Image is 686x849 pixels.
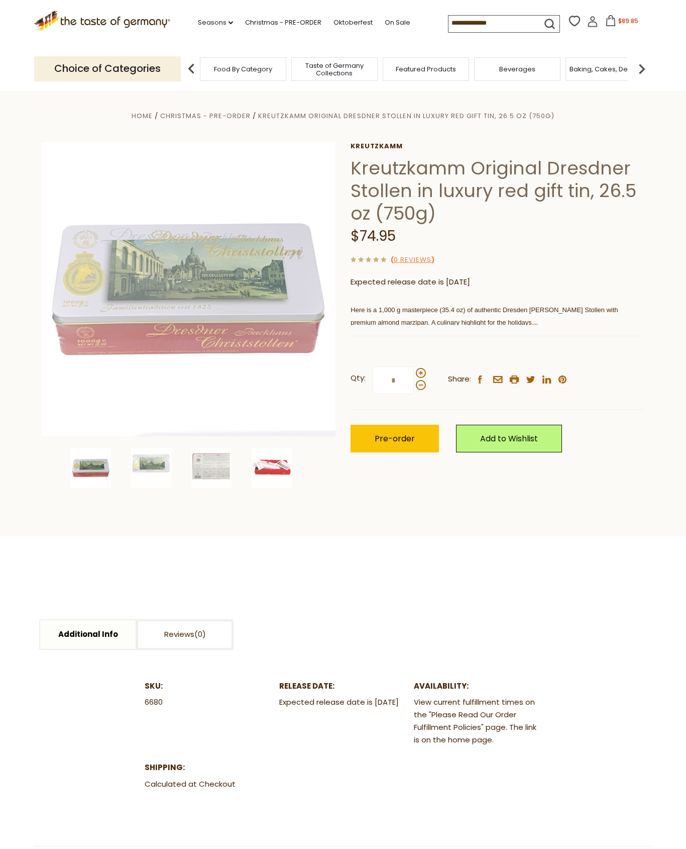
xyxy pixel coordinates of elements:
[294,62,375,77] a: Taste of Germany Collections
[40,620,136,649] a: Additional Info
[245,17,321,28] a: Christmas - PRE-ORDER
[499,65,535,73] a: Beverages
[71,448,111,488] img: Kreutzkamm Original Dresdner Stollen in luxury red gift tin, 26.5 oz (750g)
[373,366,414,394] input: Qty:
[351,276,644,289] p: Expected release date is [DATE]
[145,778,272,791] dd: Calculated at Checkout
[456,425,562,452] a: Add to Wishlist
[333,17,373,28] a: Oktoberfest
[632,59,652,79] img: next arrow
[351,306,618,327] span: Here is a 1,000 g masterpiece (35.4 oz) of authentic Dresden [PERSON_NAME] Stollen with premium a...
[131,448,171,488] img: Kreutzkamm Original Dresdner Stollen in luxury red gift tin, 26.5 oz (750g)
[414,696,541,746] dd: View current fulfillment times on the "Please Read Our Order Fulfillment Policies" page. The link...
[618,17,638,25] span: $89.85
[145,696,272,709] dd: 6680
[214,65,272,73] a: Food By Category
[600,15,643,30] button: $89.85
[391,255,434,264] span: ( )
[414,680,541,693] dt: Availability:
[198,17,233,28] a: Seasons
[448,373,471,386] span: Share:
[42,142,335,436] img: Kreutzkamm Original Dresdner Stollen in luxury red gift tin, 26.5 oz (750g)
[145,762,272,774] dt: Shipping:
[351,157,644,225] h1: Kreutzkamm Original Dresdner Stollen in luxury red gift tin, 26.5 oz (750g)
[385,17,410,28] a: On Sale
[145,680,272,693] dt: SKU:
[137,620,233,649] a: Reviews
[396,65,456,73] a: Featured Products
[351,425,439,452] button: Pre-order
[375,433,415,444] span: Pre-order
[258,111,554,121] a: Kreutzkamm Original Dresdner Stollen in luxury red gift tin, 26.5 oz (750g)
[181,59,201,79] img: previous arrow
[191,448,232,488] img: Kreutzkamm Original Dresdner Stollen in luxury red gift tin, 26.5 oz (750g)
[252,448,292,488] img: Kreutzkamm Original Dresdner Stollen in luxury red gift tin, 26.5 oz (750g)
[351,142,644,150] a: Kreutzkamm
[279,696,407,709] dd: Expected release date is [DATE]
[351,372,366,385] strong: Qty:
[351,226,396,246] span: $74.95
[34,56,181,81] p: Choice of Categories
[279,680,407,693] dt: Release Date:
[569,65,647,73] a: Baking, Cakes, Desserts
[160,111,251,121] a: Christmas - PRE-ORDER
[132,111,153,121] a: Home
[394,255,431,265] a: 0 Reviews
